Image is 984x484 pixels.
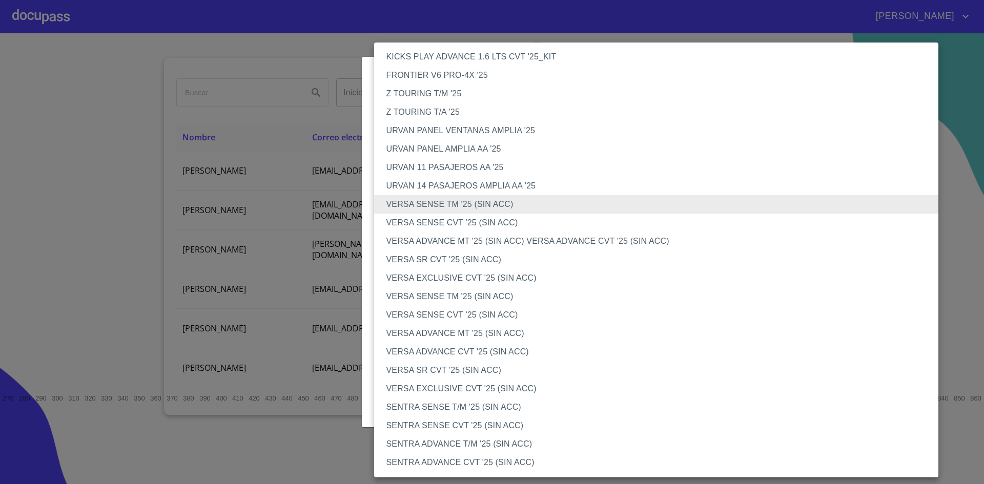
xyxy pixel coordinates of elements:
[374,66,947,85] li: FRONTIER V6 PRO-4X '25
[374,158,947,177] li: URVAN 11 PASAJEROS AA '25
[374,250,947,269] li: VERSA SR CVT '25 (SIN ACC)
[374,453,947,472] li: SENTRA ADVANCE CVT '25 (SIN ACC)
[374,232,947,250] li: VERSA ADVANCE MT '25 (SIN ACC) VERSA ADVANCE CVT '25 (SIN ACC)
[374,48,947,66] li: KICKS PLAY ADVANCE 1.6 LTS CVT '25_KIT
[374,416,947,435] li: SENTRA SENSE CVT '25 (SIN ACC)
[374,214,947,232] li: VERSA SENSE CVT '25 (SIN ACC)
[374,343,947,361] li: VERSA ADVANCE CVT '25 (SIN ACC)
[374,121,947,140] li: URVAN PANEL VENTANAS AMPLIA '25
[374,103,947,121] li: Z TOURING T/A '25
[374,324,947,343] li: VERSA ADVANCE MT '25 (SIN ACC)
[374,306,947,324] li: VERSA SENSE CVT '25 (SIN ACC)
[374,269,947,287] li: VERSA EXCLUSIVE CVT '25 (SIN ACC)
[374,361,947,380] li: VERSA SR CVT '25 (SIN ACC)
[374,85,947,103] li: Z TOURING T/M '25
[374,287,947,306] li: VERSA SENSE TM '25 (SIN ACC)
[374,435,947,453] li: SENTRA ADVANCE T/M '25 (SIN ACC)
[374,177,947,195] li: URVAN 14 PASAJEROS AMPLIA AA '25
[374,380,947,398] li: VERSA EXCLUSIVE CVT '25 (SIN ACC)
[374,140,947,158] li: URVAN PANEL AMPLIA AA '25
[374,195,947,214] li: VERSA SENSE TM '25 (SIN ACC)
[374,398,947,416] li: SENTRA SENSE T/M '25 (SIN ACC)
